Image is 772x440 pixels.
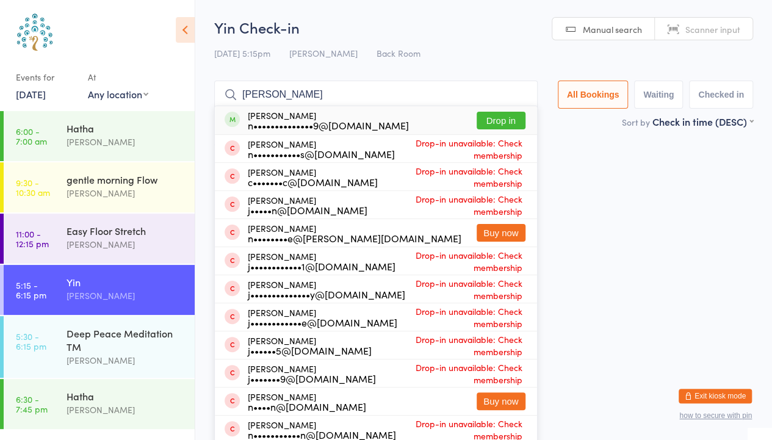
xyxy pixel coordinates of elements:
[4,265,195,315] a: 5:15 -6:15 pmYin[PERSON_NAME]
[16,331,46,351] time: 5:30 - 6:15 pm
[289,47,358,59] span: [PERSON_NAME]
[689,81,753,109] button: Checked in
[395,134,525,164] span: Drop-in unavailable: Check membership
[248,392,366,411] div: [PERSON_NAME]
[397,302,525,333] span: Drop-in unavailable: Check membership
[248,195,367,215] div: [PERSON_NAME]
[248,420,396,439] div: [PERSON_NAME]
[477,224,525,242] button: Buy now
[685,23,740,35] span: Scanner input
[405,274,525,305] span: Drop-in unavailable: Check membership
[67,135,184,149] div: [PERSON_NAME]
[4,379,195,429] a: 6:30 -7:45 pmHatha[PERSON_NAME]
[4,214,195,264] a: 11:00 -12:15 pmEasy Floor Stretch[PERSON_NAME]
[16,394,48,414] time: 6:30 - 7:45 pm
[558,81,629,109] button: All Bookings
[67,186,184,200] div: [PERSON_NAME]
[67,326,184,353] div: Deep Peace Meditation TM
[12,9,58,55] img: Australian School of Meditation & Yoga
[248,149,395,159] div: n•••••••••••s@[DOMAIN_NAME]
[377,47,420,59] span: Back Room
[214,47,270,59] span: [DATE] 5:15pm
[248,251,395,271] div: [PERSON_NAME]
[248,308,397,327] div: [PERSON_NAME]
[248,233,461,243] div: n••••••••e@[PERSON_NAME][DOMAIN_NAME]
[248,345,372,355] div: j••••••5@[DOMAIN_NAME]
[248,205,367,215] div: j•••••n@[DOMAIN_NAME]
[16,87,46,101] a: [DATE]
[67,173,184,186] div: gentle morning Flow
[16,178,50,197] time: 9:30 - 10:30 am
[67,353,184,367] div: [PERSON_NAME]
[583,23,642,35] span: Manual search
[4,162,195,212] a: 9:30 -10:30 amgentle morning Flow[PERSON_NAME]
[214,81,538,109] input: Search
[67,224,184,237] div: Easy Floor Stretch
[634,81,683,109] button: Waiting
[248,139,395,159] div: [PERSON_NAME]
[372,330,525,361] span: Drop-in unavailable: Check membership
[16,67,76,87] div: Events for
[88,87,148,101] div: Any location
[16,229,49,248] time: 11:00 - 12:15 pm
[16,126,47,146] time: 6:00 - 7:00 am
[248,223,461,243] div: [PERSON_NAME]
[248,336,372,355] div: [PERSON_NAME]
[4,111,195,161] a: 6:00 -7:00 amHatha[PERSON_NAME]
[4,316,195,378] a: 5:30 -6:15 pmDeep Peace Meditation TM[PERSON_NAME]
[248,280,405,299] div: [PERSON_NAME]
[652,115,753,128] div: Check in time (DESC)
[248,167,378,187] div: [PERSON_NAME]
[622,116,650,128] label: Sort by
[248,261,395,271] div: j••••••••••••1@[DOMAIN_NAME]
[248,373,376,383] div: j•••••••9@[DOMAIN_NAME]
[477,392,525,410] button: Buy now
[67,237,184,251] div: [PERSON_NAME]
[88,67,148,87] div: At
[248,402,366,411] div: n••••n@[DOMAIN_NAME]
[395,246,525,276] span: Drop-in unavailable: Check membership
[67,289,184,303] div: [PERSON_NAME]
[67,403,184,417] div: [PERSON_NAME]
[248,120,409,130] div: n••••••••••••••9@[DOMAIN_NAME]
[67,121,184,135] div: Hatha
[248,289,405,299] div: j••••••••••••••y@[DOMAIN_NAME]
[248,317,397,327] div: j••••••••••••e@[DOMAIN_NAME]
[248,110,409,130] div: [PERSON_NAME]
[248,177,378,187] div: c•••••••c@[DOMAIN_NAME]
[477,112,525,129] button: Drop in
[67,389,184,403] div: Hatha
[679,411,752,420] button: how to secure with pin
[367,190,525,220] span: Drop-in unavailable: Check membership
[16,280,46,300] time: 5:15 - 6:15 pm
[376,358,525,389] span: Drop-in unavailable: Check membership
[67,275,184,289] div: Yin
[214,17,753,37] h2: Yin Check-in
[378,162,525,192] span: Drop-in unavailable: Check membership
[248,430,396,439] div: n•••••••••••n@[DOMAIN_NAME]
[679,389,752,403] button: Exit kiosk mode
[248,364,376,383] div: [PERSON_NAME]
